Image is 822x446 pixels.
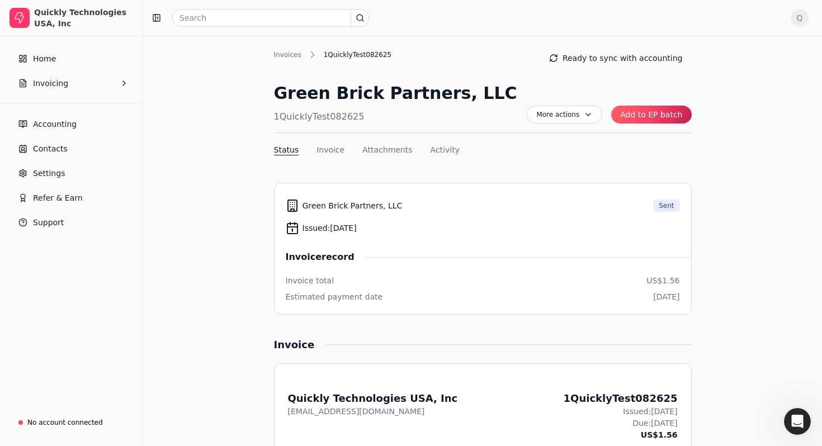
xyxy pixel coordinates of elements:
[33,118,77,130] span: Accounting
[564,406,678,417] div: Issued: [DATE]
[564,417,678,429] div: Due: [DATE]
[33,78,68,89] span: Invoicing
[33,143,68,155] span: Contacts
[303,200,403,212] span: Green Brick Partners, LLC
[4,412,138,433] a: No account connected
[316,144,344,156] button: Invoice
[286,250,366,264] span: Invoice record
[318,50,397,60] div: 1QuicklyTest082625
[286,291,383,303] div: Estimated payment date
[274,144,299,156] button: Status
[33,53,56,65] span: Home
[653,291,679,303] div: [DATE]
[791,9,809,27] button: Q
[784,408,811,435] iframe: Intercom live chat
[274,80,517,106] div: Green Brick Partners, LLC
[274,50,307,60] div: Invoices
[303,222,357,234] span: Issued: [DATE]
[611,106,691,124] button: Add to EP batch
[172,9,369,27] input: Search
[274,337,326,352] div: Invoice
[564,429,678,441] div: US$1.56
[274,49,398,60] nav: Breadcrumb
[4,162,138,184] a: Settings
[431,144,460,156] button: Activity
[4,211,138,234] button: Support
[286,275,334,287] div: Invoice total
[4,113,138,135] a: Accounting
[33,217,64,229] span: Support
[274,110,517,124] div: 1QuicklyTest082625
[4,187,138,209] button: Refer & Earn
[33,168,65,179] span: Settings
[33,192,83,204] span: Refer & Earn
[646,275,679,287] div: US$1.56
[527,106,602,124] button: More actions
[4,48,138,70] a: Home
[564,391,678,406] div: 1QuicklyTest082625
[27,417,103,428] div: No account connected
[34,7,133,29] div: Quickly Technologies USA, Inc
[659,201,674,211] span: Sent
[540,49,692,67] button: Ready to sync with accounting
[362,144,412,156] button: Attachments
[4,72,138,94] button: Invoicing
[4,137,138,160] a: Contacts
[288,391,458,406] div: Quickly Technologies USA, Inc
[288,406,458,417] div: [EMAIL_ADDRESS][DOMAIN_NAME]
